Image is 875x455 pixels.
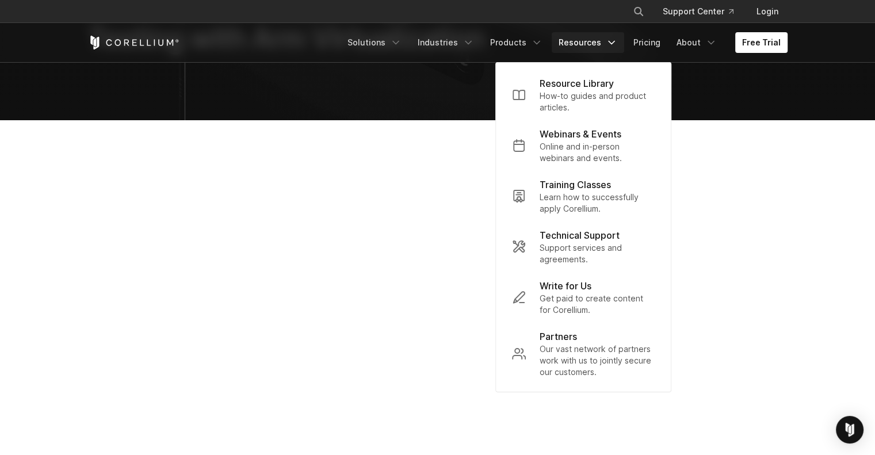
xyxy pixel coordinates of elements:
[503,323,664,385] a: Partners Our vast network of partners work with us to jointly secure our customers.
[483,32,549,53] a: Products
[411,32,481,53] a: Industries
[540,90,655,113] p: How-to guides and product articles.
[341,32,408,53] a: Solutions
[836,416,863,443] div: Open Intercom Messenger
[540,141,655,164] p: Online and in-person webinars and events.
[735,32,788,53] a: Free Trial
[540,293,655,316] p: Get paid to create content for Corellium.
[540,228,620,242] p: Technical Support
[540,330,577,343] p: Partners
[540,242,655,265] p: Support services and agreements.
[619,1,788,22] div: Navigation Menu
[552,32,624,53] a: Resources
[540,77,614,90] p: Resource Library
[503,272,664,323] a: Write for Us Get paid to create content for Corellium.
[503,221,664,272] a: Technical Support Support services and agreements.
[88,36,179,49] a: Corellium Home
[503,70,664,120] a: Resource Library How-to guides and product articles.
[503,171,664,221] a: Training Classes Learn how to successfully apply Corellium.
[503,120,664,171] a: Webinars & Events Online and in-person webinars and events.
[628,1,649,22] button: Search
[540,178,611,192] p: Training Classes
[540,343,655,378] p: Our vast network of partners work with us to jointly secure our customers.
[747,1,788,22] a: Login
[654,1,743,22] a: Support Center
[670,32,724,53] a: About
[540,127,621,141] p: Webinars & Events
[341,32,788,53] div: Navigation Menu
[540,279,591,293] p: Write for Us
[626,32,667,53] a: Pricing
[540,192,655,215] p: Learn how to successfully apply Corellium.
